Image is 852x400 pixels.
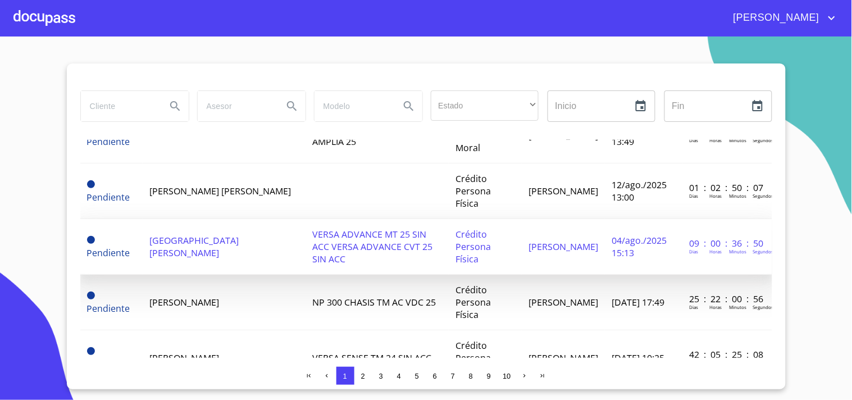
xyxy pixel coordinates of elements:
[709,304,722,310] p: Horas
[87,191,130,203] span: Pendiente
[455,172,491,210] span: Crédito Persona Física
[415,372,419,380] span: 5
[313,352,432,364] span: VERSA SENSE TM 24 SIN ACC
[503,372,511,380] span: 10
[689,293,765,305] p: 25 : 22 : 00 : 56
[455,339,491,376] span: Crédito Persona Física
[689,193,698,199] p: Dias
[149,234,239,259] span: [GEOGRAPHIC_DATA][PERSON_NAME]
[87,180,95,188] span: Pendiente
[313,228,433,265] span: VERSA ADVANCE MT 25 SIN ACC VERSA ADVANCE CVT 25 SIN ACC
[162,93,189,120] button: Search
[397,372,401,380] span: 4
[528,352,598,364] span: [PERSON_NAME]
[612,179,667,203] span: 12/ago./2025 13:00
[87,302,130,315] span: Pendiente
[729,137,746,143] p: Minutos
[612,296,664,308] span: [DATE] 17:49
[528,240,598,253] span: [PERSON_NAME]
[433,372,437,380] span: 6
[379,372,383,380] span: 3
[455,228,491,265] span: Crédito Persona Física
[753,304,773,310] p: Segundos
[149,296,219,308] span: [PERSON_NAME]
[87,347,95,355] span: Pendiente
[354,367,372,385] button: 2
[689,137,698,143] p: Dias
[689,248,698,254] p: Dias
[528,296,598,308] span: [PERSON_NAME]
[198,91,274,121] input: search
[87,236,95,244] span: Pendiente
[689,348,765,361] p: 42 : 05 : 25 : 08
[709,137,722,143] p: Horas
[729,248,746,254] p: Minutos
[469,372,473,380] span: 8
[395,93,422,120] button: Search
[408,367,426,385] button: 5
[372,367,390,385] button: 3
[725,9,825,27] span: [PERSON_NAME]
[709,248,722,254] p: Horas
[149,352,219,364] span: [PERSON_NAME]
[498,367,516,385] button: 10
[87,247,130,259] span: Pendiente
[612,352,664,364] span: [DATE] 10:25
[149,185,291,197] span: [PERSON_NAME] [PERSON_NAME]
[689,304,698,310] p: Dias
[431,90,539,121] div: ​
[528,185,598,197] span: [PERSON_NAME]
[753,248,773,254] p: Segundos
[729,304,746,310] p: Minutos
[87,292,95,299] span: Pendiente
[689,181,765,194] p: 01 : 02 : 50 : 07
[343,372,347,380] span: 1
[81,91,157,121] input: search
[336,367,354,385] button: 1
[709,193,722,199] p: Horas
[689,237,765,249] p: 09 : 00 : 36 : 50
[279,93,306,120] button: Search
[361,372,365,380] span: 2
[315,91,391,121] input: search
[753,193,773,199] p: Segundos
[612,234,667,259] span: 04/ago./2025 15:13
[451,372,455,380] span: 7
[487,372,491,380] span: 9
[426,367,444,385] button: 6
[729,193,746,199] p: Minutos
[444,367,462,385] button: 7
[462,367,480,385] button: 8
[313,296,436,308] span: NP 300 CHASIS TM AC VDC 25
[753,137,773,143] p: Segundos
[87,135,130,148] span: Pendiente
[455,284,491,321] span: Crédito Persona Física
[390,367,408,385] button: 4
[480,367,498,385] button: 9
[725,9,839,27] button: account of current user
